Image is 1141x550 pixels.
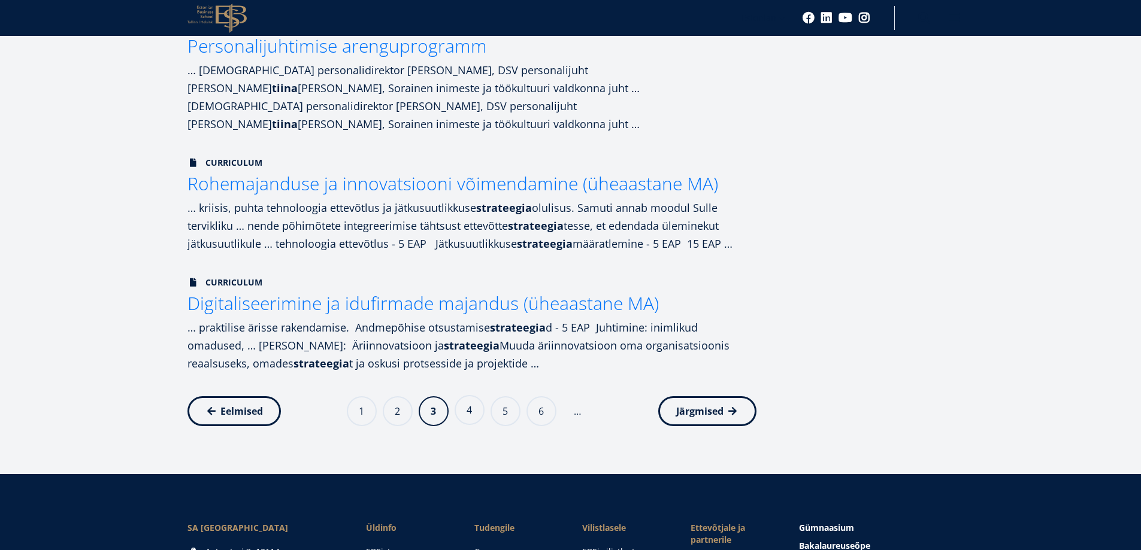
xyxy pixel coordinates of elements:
[839,12,852,24] a: Youtube
[508,218,564,233] strong: strateegia
[272,81,298,95] strong: tiina
[676,405,724,417] span: Järgmised
[220,405,263,417] span: Eelmised
[187,157,262,169] span: Curriculum
[474,522,559,534] a: Tudengile
[187,318,756,372] div: … praktilise ärisse rakendamise. Andmepõhise otsustamise d - 5 EAP Juhtimine: inimlikud omadused,...
[490,320,546,335] strong: strateegia
[858,12,870,24] a: Instagram
[691,522,775,546] span: Ettevõtjale ja partnerile
[517,236,573,251] strong: strateegia
[821,12,833,24] a: Linkedin
[187,199,756,253] div: … kriisis, puhta tehnoloogia ettevõtlus ja jätkusuutlikkuse olulisus. Samuti annab moodul Sulle t...
[187,276,262,288] span: Curriculum
[347,396,377,426] a: 1
[799,522,954,534] a: Gümnaasium
[272,117,298,131] strong: tiina
[187,522,342,534] div: SA [GEOGRAPHIC_DATA]
[476,200,532,215] strong: strateegia
[383,396,413,426] a: 2
[526,396,556,426] a: 6
[366,522,450,534] span: Üldinfo
[187,171,718,196] span: Rohemajanduse ja innovatsiooni võimendamine (üheaastane MA)
[799,522,854,533] span: Gümnaasium
[444,338,500,353] strong: strateegia
[187,34,487,58] span: Personalijuhtimise arenguprogramm
[419,396,449,426] a: 3
[187,61,756,133] div: … [DEMOGRAPHIC_DATA] personalidirektor [PERSON_NAME], DSV personalijuht [PERSON_NAME] [PERSON_NAM...
[582,522,667,534] span: Vilistlasele
[293,356,349,370] strong: strateegia
[803,12,815,24] a: Facebook
[491,396,520,426] a: 5
[187,291,659,315] span: Digitaliseerimine ja idufirmade majandus (üheaastane MA)
[455,395,485,425] a: 4
[565,405,589,417] li: …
